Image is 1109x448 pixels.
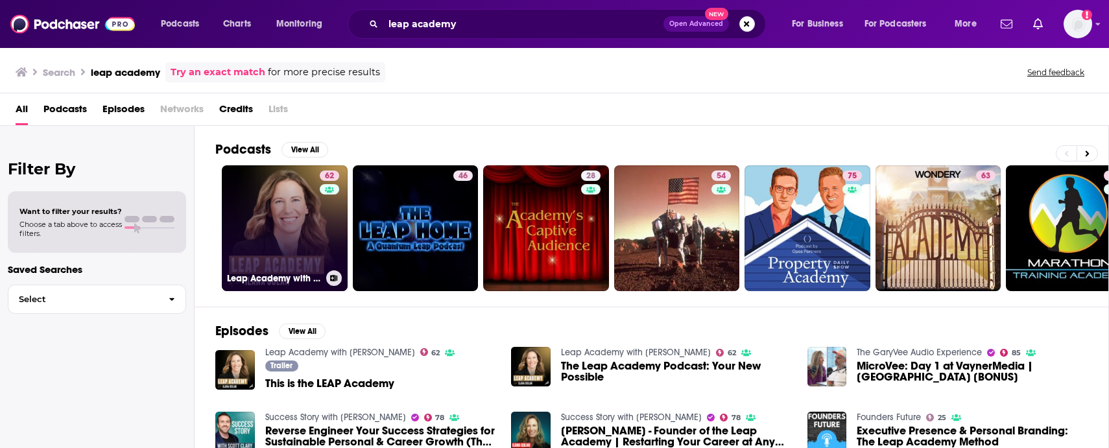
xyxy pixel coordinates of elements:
[325,170,334,183] span: 62
[223,15,251,33] span: Charts
[267,14,339,34] button: open menu
[8,263,186,276] p: Saved Searches
[265,347,415,358] a: Leap Academy with Ilana Golan
[807,347,847,386] img: MicroVee: Day 1 at VaynerMedia | Leap Academy [BONUS]
[43,99,87,125] a: Podcasts
[728,350,736,356] span: 62
[420,348,440,356] a: 62
[1000,349,1021,357] a: 85
[8,159,186,178] h2: Filter By
[424,414,445,421] a: 78
[946,14,993,34] button: open menu
[561,412,702,423] a: Success Story with Scott D. Clary
[720,414,741,421] a: 78
[265,412,406,423] a: Success Story with Scott D. Clary
[227,273,321,284] h3: Leap Academy with [PERSON_NAME]
[586,170,595,183] span: 28
[279,324,326,339] button: View All
[43,66,75,78] h3: Search
[215,141,271,158] h2: Podcasts
[857,360,1088,383] span: MicroVee: Day 1 at VaynerMedia | [GEOGRAPHIC_DATA] [BONUS]
[996,13,1018,35] a: Show notifications dropdown
[732,415,741,421] span: 78
[459,170,468,183] span: 46
[1064,10,1092,38] img: User Profile
[265,425,496,447] a: Reverse Engineer Your Success Strategies for Sustainable Personal & Career Growth (The Leap Academy)
[102,99,145,125] a: Episodes
[160,99,204,125] span: Networks
[1012,350,1021,356] span: 85
[856,14,946,34] button: open menu
[265,378,394,389] a: This is the LEAP Academy
[669,21,723,27] span: Open Advanced
[19,207,122,216] span: Want to filter your results?
[281,142,328,158] button: View All
[19,220,122,238] span: Choose a tab above to access filters.
[16,99,28,125] a: All
[865,15,927,33] span: For Podcasters
[215,350,255,390] img: This is the LEAP Academy
[222,165,348,291] a: 62Leap Academy with [PERSON_NAME]
[705,8,728,20] span: New
[561,360,792,383] a: The Leap Academy Podcast: Your New Possible
[1082,10,1092,20] svg: Add a profile image
[857,347,982,358] a: The GaryVee Audio Experience
[976,171,996,181] a: 63
[745,165,870,291] a: 75
[783,14,859,34] button: open menu
[848,170,857,183] span: 75
[161,15,199,33] span: Podcasts
[792,15,843,33] span: For Business
[152,14,216,34] button: open menu
[711,171,731,181] a: 54
[435,415,444,421] span: 78
[842,171,862,181] a: 75
[1023,67,1088,78] button: Send feedback
[215,323,268,339] h2: Episodes
[857,360,1088,383] a: MicroVee: Day 1 at VaynerMedia | Leap Academy [BONUS]
[938,415,946,421] span: 25
[360,9,778,39] div: Search podcasts, credits, & more...
[453,171,473,181] a: 46
[268,99,288,125] span: Lists
[561,425,792,447] a: Ilana Golan - Founder of the Leap Academy | Restarting Your Career at Any Age
[926,414,946,421] a: 25
[276,15,322,33] span: Monitoring
[91,66,160,78] h3: leap academy
[320,171,339,181] a: 62
[1028,13,1048,35] a: Show notifications dropdown
[717,170,726,183] span: 54
[561,347,711,358] a: Leap Academy with Ilana Golan
[1064,10,1092,38] span: Logged in as evankrask
[857,412,921,423] a: Founders Future
[581,171,601,181] a: 28
[857,425,1088,447] a: Executive Presence & Personal Branding: The Leap Academy Method
[716,349,736,357] a: 62
[8,295,158,303] span: Select
[1064,10,1092,38] button: Show profile menu
[268,65,380,80] span: for more precise results
[171,65,265,80] a: Try an exact match
[383,14,663,34] input: Search podcasts, credits, & more...
[876,165,1001,291] a: 63
[215,323,326,339] a: EpisodesView All
[10,12,135,36] img: Podchaser - Follow, Share and Rate Podcasts
[215,14,259,34] a: Charts
[614,165,740,291] a: 54
[215,141,328,158] a: PodcastsView All
[511,347,551,386] img: The Leap Academy Podcast: Your New Possible
[219,99,253,125] a: Credits
[981,170,990,183] span: 63
[663,16,729,32] button: Open AdvancedNew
